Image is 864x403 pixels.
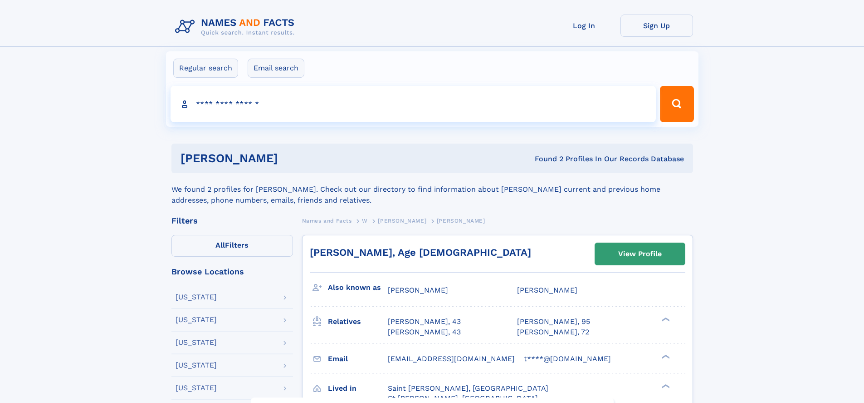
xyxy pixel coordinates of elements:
[595,243,685,265] a: View Profile
[328,381,388,396] h3: Lived in
[215,241,225,249] span: All
[362,215,368,226] a: W
[388,317,461,327] a: [PERSON_NAME], 43
[659,353,670,359] div: ❯
[618,244,662,264] div: View Profile
[517,286,577,294] span: [PERSON_NAME]
[302,215,352,226] a: Names and Facts
[328,351,388,367] h3: Email
[659,383,670,389] div: ❯
[171,15,302,39] img: Logo Names and Facts
[328,280,388,295] h3: Also known as
[171,173,693,206] div: We found 2 profiles for [PERSON_NAME]. Check out our directory to find information about [PERSON_...
[176,294,217,301] div: [US_STATE]
[660,86,693,122] button: Search Button
[388,394,538,403] span: St [PERSON_NAME], [GEOGRAPHIC_DATA]
[517,317,590,327] a: [PERSON_NAME], 95
[181,153,406,164] h1: [PERSON_NAME]
[176,339,217,346] div: [US_STATE]
[388,354,515,363] span: [EMAIL_ADDRESS][DOMAIN_NAME]
[388,327,461,337] a: [PERSON_NAME], 43
[517,327,589,337] a: [PERSON_NAME], 72
[176,362,217,369] div: [US_STATE]
[171,235,293,257] label: Filters
[388,286,448,294] span: [PERSON_NAME]
[173,59,238,78] label: Regular search
[378,218,426,224] span: [PERSON_NAME]
[388,384,548,393] span: Saint [PERSON_NAME], [GEOGRAPHIC_DATA]
[328,314,388,329] h3: Relatives
[548,15,620,37] a: Log In
[406,154,684,164] div: Found 2 Profiles In Our Records Database
[620,15,693,37] a: Sign Up
[171,217,293,225] div: Filters
[310,247,531,258] a: [PERSON_NAME], Age [DEMOGRAPHIC_DATA]
[248,59,304,78] label: Email search
[176,316,217,323] div: [US_STATE]
[659,317,670,323] div: ❯
[362,218,368,224] span: W
[437,218,485,224] span: [PERSON_NAME]
[378,215,426,226] a: [PERSON_NAME]
[171,268,293,276] div: Browse Locations
[176,384,217,392] div: [US_STATE]
[171,86,656,122] input: search input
